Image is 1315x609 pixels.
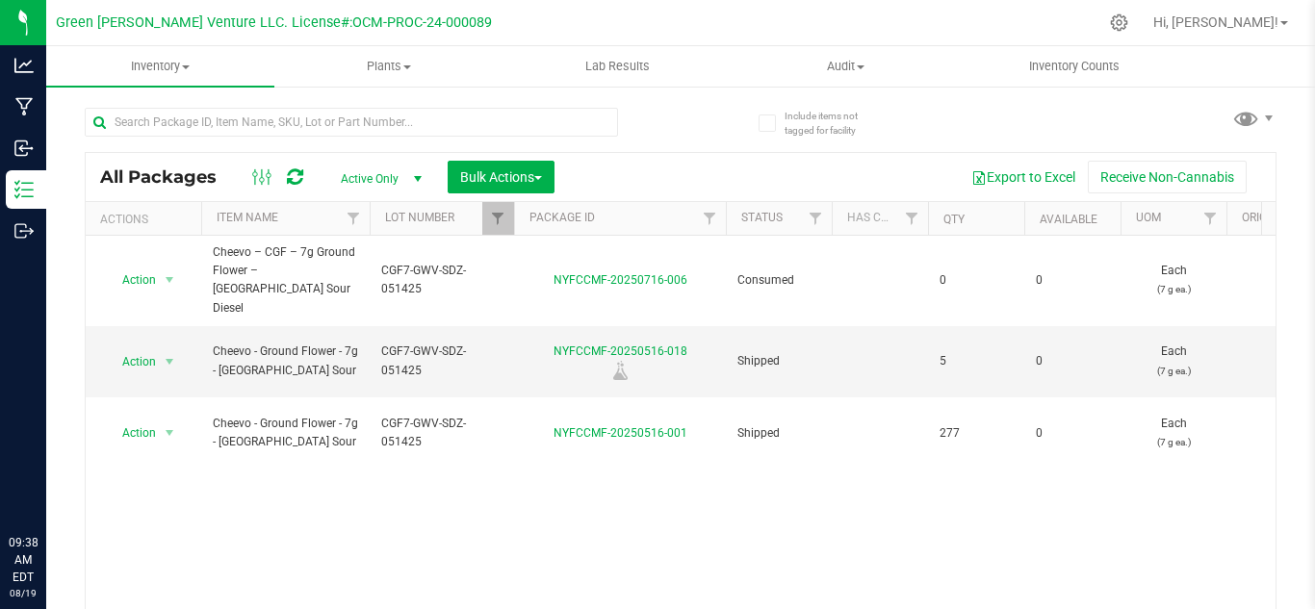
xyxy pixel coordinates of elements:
inline-svg: Inbound [14,139,34,158]
a: Filter [338,202,370,235]
inline-svg: Inventory [14,180,34,199]
a: Status [741,211,783,224]
div: Actions [100,213,193,226]
a: Inventory Counts [960,46,1188,87]
span: Shipped [737,424,820,443]
span: 0 [940,271,1013,290]
a: Lab Results [503,46,731,87]
span: 277 [940,424,1013,443]
span: Green [PERSON_NAME] Venture LLC. License#:OCM-PROC-24-000089 [56,14,492,31]
span: Include items not tagged for facility [785,109,881,138]
span: Inventory Counts [1003,58,1146,75]
a: Available [1040,213,1097,226]
span: Each [1132,415,1215,451]
a: Lot Number [385,211,454,224]
span: select [158,266,182,293]
span: Cheevo – CGF – 7g Ground Flower – [GEOGRAPHIC_DATA] Sour Diesel [213,243,358,317]
a: Filter [694,202,726,235]
a: NYFCCMF-20250716-006 [554,273,687,287]
input: Search Package ID, Item Name, SKU, Lot or Part Number... [85,108,618,137]
a: Qty [943,213,965,226]
span: All Packages [100,166,236,188]
a: Filter [482,202,514,235]
a: Item Name [217,211,278,224]
span: CGF7-GWV-SDZ-051425 [381,415,503,451]
span: Plants [275,58,502,75]
span: Each [1132,262,1215,298]
p: (7 g ea.) [1132,280,1215,298]
th: Has COA [832,202,928,236]
a: Audit [732,46,960,87]
span: Cheevo - Ground Flower - 7g - [GEOGRAPHIC_DATA] Sour [213,343,358,379]
a: Package ID [529,211,595,224]
span: Cheevo - Ground Flower - 7g - [GEOGRAPHIC_DATA] Sour [213,415,358,451]
inline-svg: Analytics [14,56,34,75]
button: Receive Non-Cannabis [1088,161,1247,193]
a: Inventory [46,46,274,87]
a: Filter [800,202,832,235]
iframe: Resource center [19,455,77,513]
span: Hi, [PERSON_NAME]! [1153,14,1278,30]
span: 5 [940,352,1013,370]
p: 08/19 [9,586,38,600]
a: Filter [896,202,928,235]
inline-svg: Outbound [14,221,34,241]
span: Audit [733,58,959,75]
p: 09:38 AM EDT [9,534,38,586]
a: NYFCCMF-20250516-018 [554,344,687,358]
div: Lab Sample [511,361,729,380]
span: 0 [1036,271,1109,290]
span: CGF7-GWV-SDZ-051425 [381,343,503,379]
span: Shipped [737,352,820,370]
a: Filter [1195,202,1226,235]
inline-svg: Manufacturing [14,97,34,116]
button: Export to Excel [959,161,1088,193]
span: Consumed [737,271,820,290]
span: Action [105,348,157,375]
span: 0 [1036,352,1109,370]
span: CGF7-GWV-SDZ-051425 [381,262,503,298]
span: 0 [1036,424,1109,443]
span: Inventory [46,58,274,75]
a: NYFCCMF-20250516-001 [554,426,687,440]
p: (7 g ea.) [1132,433,1215,451]
span: Lab Results [559,58,676,75]
span: select [158,419,182,446]
p: (7 g ea.) [1132,362,1215,380]
div: Manage settings [1107,13,1131,32]
span: Each [1132,343,1215,379]
a: Plants [274,46,503,87]
button: Bulk Actions [448,161,554,193]
span: Action [105,266,157,293]
span: Action [105,419,157,446]
span: Bulk Actions [460,169,542,185]
span: select [158,348,182,375]
a: UOM [1136,211,1161,224]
